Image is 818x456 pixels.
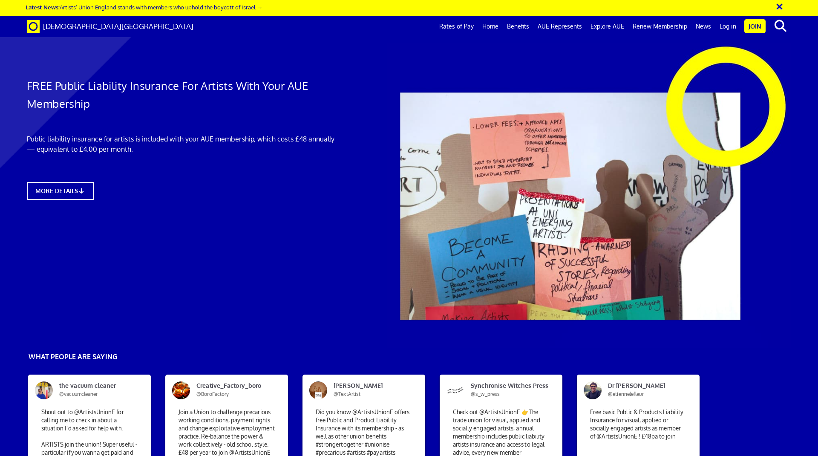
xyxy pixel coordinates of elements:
[478,16,503,37] a: Home
[27,77,338,113] h1: FREE Public Liability Insurance For Artists With Your AUE Membership
[334,391,360,397] span: @TextArtist
[715,16,740,37] a: Log in
[53,381,135,398] span: the vacuum cleaner
[533,16,586,37] a: AUE Represents
[435,16,478,37] a: Rates of Pay
[190,381,272,398] span: Creative_Factory_boro
[471,391,500,397] span: @s_w_press
[744,19,766,33] a: Join
[26,3,262,11] a: Latest News:Artists’ Union England stands with members who uphold the boycott of Israel →
[602,381,683,398] span: Dr [PERSON_NAME]
[628,16,691,37] a: Renew Membership
[503,16,533,37] a: Benefits
[327,381,409,398] span: [PERSON_NAME]
[586,16,628,37] a: Explore AUE
[43,22,193,31] span: [DEMOGRAPHIC_DATA][GEOGRAPHIC_DATA]
[196,391,229,397] span: @BoroFactory
[691,16,715,37] a: News
[464,381,546,398] span: Synchronise Witches Press
[26,3,60,11] strong: Latest News:
[608,391,644,397] span: @etiennelefleur
[59,391,98,397] span: @vacuumcleaner
[20,16,200,37] a: Brand [DEMOGRAPHIC_DATA][GEOGRAPHIC_DATA]
[27,134,338,154] p: Public liability insurance for artists is included with your AUE membership, which costs £48 annu...
[767,17,793,35] button: search
[27,182,94,200] a: MORE DETAILS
